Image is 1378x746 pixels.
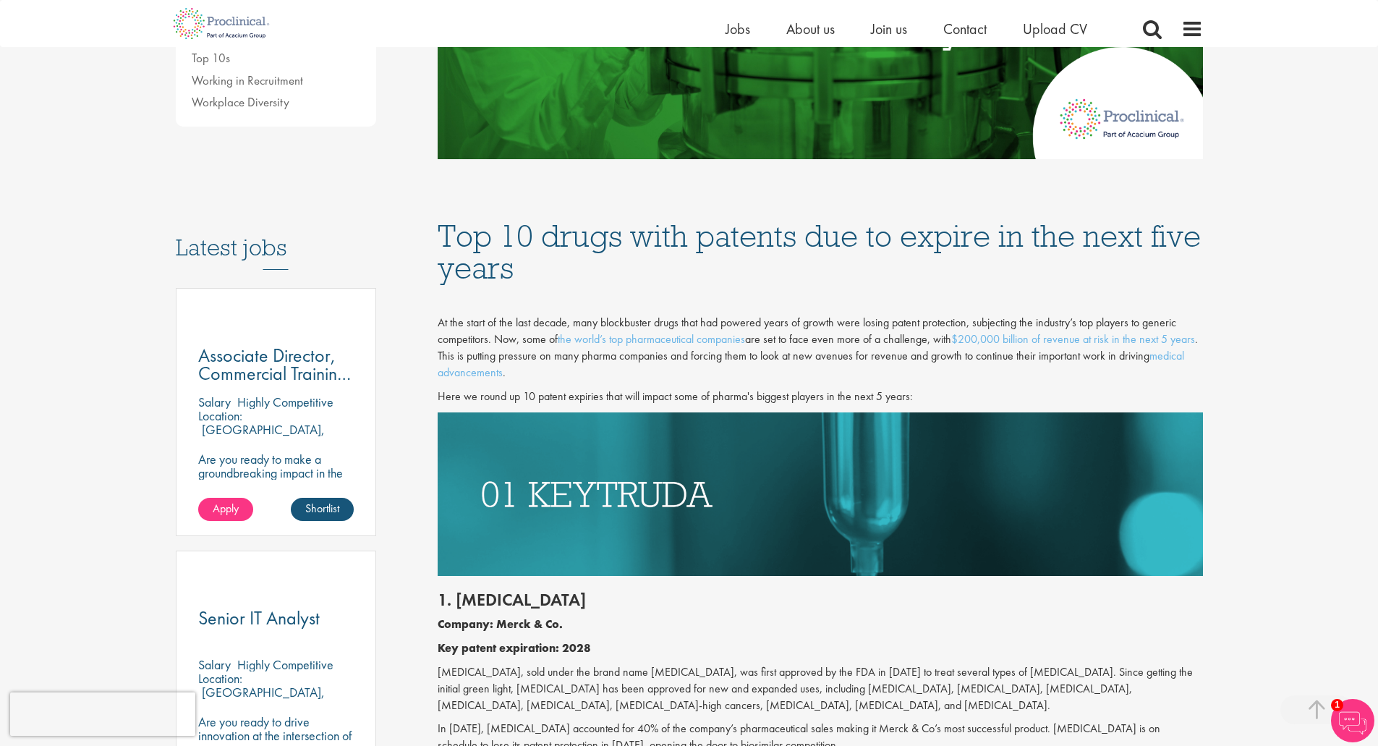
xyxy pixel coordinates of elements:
[438,590,1203,609] h2: 1. [MEDICAL_DATA]
[871,20,907,38] a: Join us
[192,94,289,110] a: Workplace Diversity
[438,348,1184,380] a: medical advancements
[10,692,195,736] iframe: reCAPTCHA
[198,609,354,627] a: Senior IT Analyst
[558,331,745,347] a: the world’s top pharmaceutical companies
[438,315,1198,380] span: At the start of the last decade, many blockbuster drugs that had powered years of growth were los...
[198,684,325,714] p: [GEOGRAPHIC_DATA], [GEOGRAPHIC_DATA]
[438,664,1203,714] p: [MEDICAL_DATA], sold under the brand name [MEDICAL_DATA], was first approved by the FDA in [DATE]...
[1331,699,1343,711] span: 1
[198,452,354,535] p: Are you ready to make a groundbreaking impact in the world of biotechnology? Join a growing compa...
[291,498,354,521] a: Shortlist
[438,220,1203,284] h1: Top 10 drugs with patents due to expire in the next five years
[1331,699,1374,742] img: Chatbot
[192,72,303,88] a: Working in Recruitment
[198,656,231,673] span: Salary
[943,20,987,38] a: Contact
[192,50,230,66] a: Top 10s
[438,640,591,656] b: Key patent expiration: 2028
[438,616,563,632] b: Company: Merck & Co.
[198,421,325,452] p: [GEOGRAPHIC_DATA], [GEOGRAPHIC_DATA]
[198,343,351,404] span: Associate Director, Commercial Training Lead
[786,20,835,38] a: About us
[198,394,231,410] span: Salary
[198,498,253,521] a: Apply
[237,394,333,410] p: Highly Competitive
[726,20,750,38] a: Jobs
[1023,20,1087,38] a: Upload CV
[198,670,242,687] span: Location:
[951,331,1195,347] a: $200,000 billion of revenue at risk in the next 5 years
[438,389,1203,405] p: Here we round up 10 patent expiries that will impact some of pharma's biggest players in the next...
[176,199,377,270] h3: Latest jobs
[213,501,239,516] span: Apply
[237,656,333,673] p: Highly Competitive
[198,347,354,383] a: Associate Director, Commercial Training Lead
[198,407,242,424] span: Location:
[198,606,320,630] span: Senior IT Analyst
